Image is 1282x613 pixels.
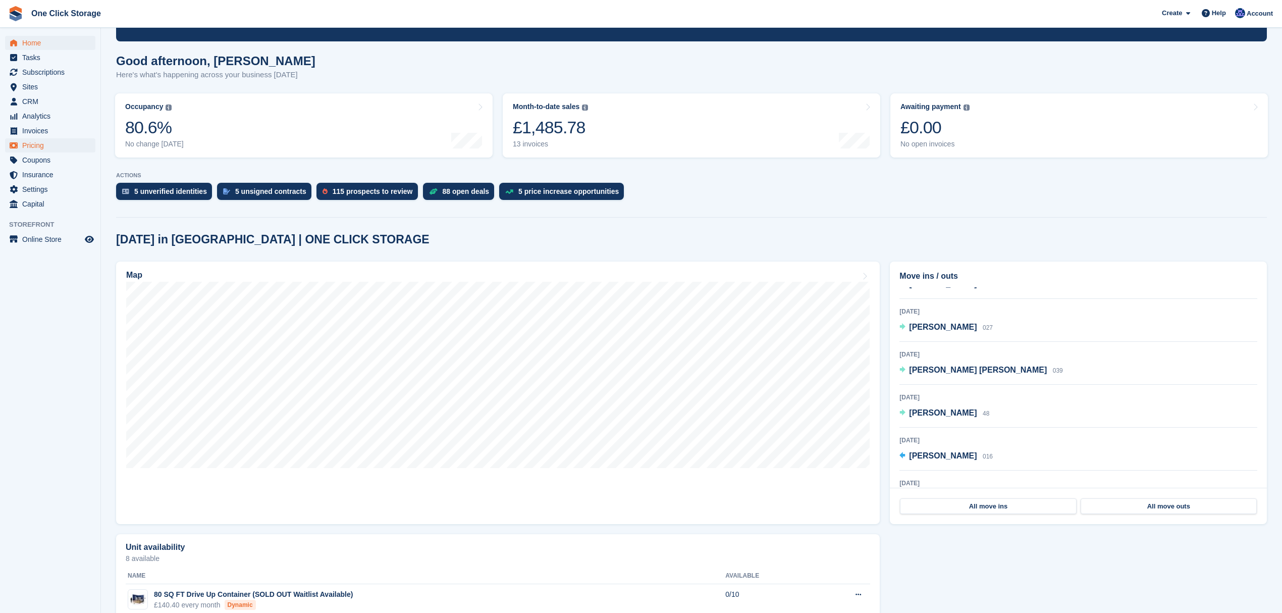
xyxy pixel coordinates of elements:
[116,262,880,524] a: Map
[429,188,438,195] img: deal-1b604bf984904fb50ccaf53a9ad4b4a5d6e5aea283cecdc64d6e3604feb123c2.svg
[5,197,95,211] a: menu
[333,187,413,195] div: 115 prospects to review
[126,271,142,280] h2: Map
[582,105,588,111] img: icon-info-grey-7440780725fd019a000dd9b08b2336e03edf1995a4989e88bcd33f0948082b44.svg
[154,600,353,610] div: £140.40 every month
[22,182,83,196] span: Settings
[513,140,588,148] div: 13 invoices
[22,65,83,79] span: Subscriptions
[5,36,95,50] a: menu
[443,187,490,195] div: 88 open deals
[126,555,870,562] p: 8 available
[116,183,217,205] a: 5 unverified identities
[983,410,989,417] span: 48
[900,117,970,138] div: £0.00
[909,366,1047,374] span: [PERSON_NAME] [PERSON_NAME]
[5,50,95,65] a: menu
[983,324,993,331] span: 027
[22,232,83,246] span: Online Store
[909,408,977,417] span: [PERSON_NAME]
[909,323,977,331] span: [PERSON_NAME]
[5,168,95,182] a: menu
[126,543,185,552] h2: Unit availability
[1212,8,1226,18] span: Help
[725,568,814,584] th: Available
[5,232,95,246] a: menu
[1081,498,1257,515] a: All move outs
[899,321,993,334] a: [PERSON_NAME] 027
[125,117,184,138] div: 80.6%
[899,393,1257,402] div: [DATE]
[116,69,315,81] p: Here's what's happening across your business [DATE]
[128,592,147,607] img: 10-ft-container.jpg
[899,350,1257,359] div: [DATE]
[225,600,256,610] div: Dynamic
[899,364,1062,377] a: [PERSON_NAME] [PERSON_NAME] 039
[899,407,989,420] a: [PERSON_NAME] 48
[983,453,993,460] span: 016
[5,138,95,152] a: menu
[899,450,993,463] a: [PERSON_NAME] 016
[5,124,95,138] a: menu
[122,188,129,194] img: verify_identity-adf6edd0f0f0b5bbfe63781bf79b02c33cf7c696d77639b501bdc392416b5a36.svg
[22,168,83,182] span: Insurance
[5,65,95,79] a: menu
[5,153,95,167] a: menu
[423,183,500,205] a: 88 open deals
[27,5,105,22] a: One Click Storage
[909,451,977,460] span: [PERSON_NAME]
[499,183,629,205] a: 5 price increase opportunities
[22,109,83,123] span: Analytics
[217,183,316,205] a: 5 unsigned contracts
[22,197,83,211] span: Capital
[900,498,1076,515] a: All move ins
[154,589,353,600] div: 80 SQ FT Drive Up Container (SOLD OUT Waitlist Available)
[505,189,513,194] img: price_increase_opportunities-93ffe204e8149a01c8c9dc8f82e8f89637d9d84a8eef4429ea346261dce0b2c0.svg
[125,103,163,111] div: Occupancy
[22,36,83,50] span: Home
[9,220,100,230] span: Storefront
[22,50,83,65] span: Tasks
[22,124,83,138] span: Invoices
[115,93,493,158] a: Occupancy 80.6% No change [DATE]
[899,479,1257,488] div: [DATE]
[8,6,23,21] img: stora-icon-8386f47178a22dfd0bd8f6a31ec36ba5ce8667c1dd55bd0f319d3a0aa187defe.svg
[22,153,83,167] span: Coupons
[22,138,83,152] span: Pricing
[899,270,1257,282] h2: Move ins / outs
[1053,367,1063,374] span: 039
[116,233,430,246] h2: [DATE] in [GEOGRAPHIC_DATA] | ONE CLICK STORAGE
[116,172,1267,179] p: ACTIONS
[890,93,1268,158] a: Awaiting payment £0.00 No open invoices
[518,187,619,195] div: 5 price increase opportunities
[5,94,95,109] a: menu
[899,436,1257,445] div: [DATE]
[316,183,423,205] a: 115 prospects to review
[900,103,961,111] div: Awaiting payment
[235,187,306,195] div: 5 unsigned contracts
[513,117,588,138] div: £1,485.78
[899,307,1257,316] div: [DATE]
[1235,8,1245,18] img: Thomas
[22,94,83,109] span: CRM
[223,188,230,194] img: contract_signature_icon-13c848040528278c33f63329250d36e43548de30e8caae1d1a13099fd9432cc5.svg
[1247,9,1273,19] span: Account
[513,103,579,111] div: Month-to-date sales
[1162,8,1182,18] span: Create
[503,93,880,158] a: Month-to-date sales £1,485.78 13 invoices
[125,140,184,148] div: No change [DATE]
[964,105,970,111] img: icon-info-grey-7440780725fd019a000dd9b08b2336e03edf1995a4989e88bcd33f0948082b44.svg
[5,109,95,123] a: menu
[323,188,328,194] img: prospect-51fa495bee0391a8d652442698ab0144808aea92771e9ea1ae160a38d050c398.svg
[126,568,725,584] th: Name
[116,54,315,68] h1: Good afternoon, [PERSON_NAME]
[166,105,172,111] img: icon-info-grey-7440780725fd019a000dd9b08b2336e03edf1995a4989e88bcd33f0948082b44.svg
[22,80,83,94] span: Sites
[5,182,95,196] a: menu
[134,187,207,195] div: 5 unverified identities
[5,80,95,94] a: menu
[83,233,95,245] a: Preview store
[900,140,970,148] div: No open invoices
